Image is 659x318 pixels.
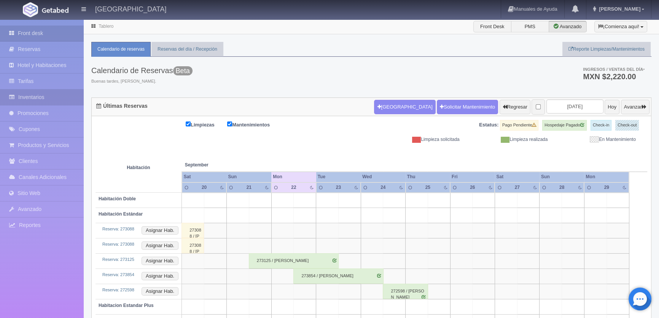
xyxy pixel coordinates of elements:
[95,4,166,13] h4: [GEOGRAPHIC_DATA]
[542,120,587,131] label: Hospedaje Pagado
[181,238,204,253] div: 273088 / [PERSON_NAME]
[99,211,143,217] b: Habitación Estándar
[91,66,193,75] h3: Calendario de Reservas
[293,268,384,284] div: 273854 / [PERSON_NAME]
[142,226,178,235] button: Asignar Hab.
[242,184,256,191] div: 21
[23,2,38,17] img: Getabed
[466,184,479,191] div: 26
[555,184,569,191] div: 28
[621,100,649,114] button: Avanzar
[91,78,193,85] span: Buenas tardes, [PERSON_NAME].
[615,120,639,131] label: Check-out
[42,7,68,13] img: Getabed
[597,6,640,12] span: [PERSON_NAME]
[583,73,645,80] h3: MXN $2,220.00
[437,100,498,114] a: Solicitar Mantenimiento
[102,227,134,231] a: Reserva: 273088
[142,241,178,250] button: Asignar Hab.
[91,42,151,57] a: Calendario de reservas
[583,67,645,72] span: Ingresos / Ventas del día
[331,184,345,191] div: 23
[181,223,204,238] div: 273088 / [PERSON_NAME]
[500,120,538,131] label: Pago Pendiente
[186,121,191,126] input: Limpiezas
[227,121,232,126] input: Mantenimientos
[511,21,549,32] label: PMS
[185,162,268,168] span: September
[102,257,134,262] a: Reserva: 273125
[226,172,271,182] th: Sun
[182,172,227,182] th: Sat
[102,288,134,292] a: Reserva: 272598
[540,172,584,182] th: Sun
[127,165,150,170] strong: Habitación
[553,136,641,143] div: En Mantenimiento
[249,253,339,268] div: 273125 / [PERSON_NAME]
[186,120,226,129] label: Limpiezas
[99,303,154,308] b: Habitacion Estandar Plus
[479,121,498,129] label: Estatus:
[99,196,136,201] b: Habitación Doble
[376,184,390,191] div: 24
[151,42,223,57] a: Reservas del día / Recepción
[591,120,611,131] label: Check-in
[450,172,495,182] th: Fri
[287,184,301,191] div: 22
[421,184,435,191] div: 25
[96,103,148,109] h4: Últimas Reservas
[227,120,281,129] label: Mantenimientos
[495,172,539,182] th: Sat
[600,184,613,191] div: 29
[361,172,405,182] th: Wed
[465,136,554,143] div: Limpieza realizada
[500,100,530,114] button: Regresar
[142,272,178,280] button: Asignar Hab.
[271,172,316,182] th: Mon
[316,172,361,182] th: Tue
[549,21,587,32] label: Avanzado
[510,184,524,191] div: 27
[562,42,651,57] a: Reporte Limpiezas/Mantenimientos
[142,257,178,265] button: Asignar Hab.
[584,172,629,182] th: Mon
[377,136,465,143] div: Limpieza solicitada
[197,184,211,191] div: 20
[102,272,134,277] a: Reserva: 273854
[473,21,511,32] label: Front Desk
[142,287,178,296] button: Asignar Hab.
[99,24,113,29] a: Tablero
[605,100,619,114] button: Hoy
[383,284,428,299] div: 272598 / [PERSON_NAME]
[406,172,450,182] th: Thu
[374,100,435,114] button: [GEOGRAPHIC_DATA]
[102,242,134,246] a: Reserva: 273088
[173,66,193,75] span: Beta
[594,21,647,32] button: ¡Comienza aquí!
